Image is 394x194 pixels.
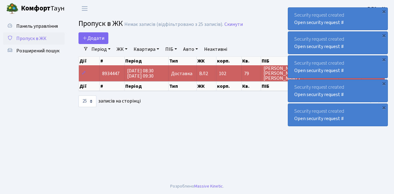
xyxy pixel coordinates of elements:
[21,3,50,13] b: Комфорт
[288,80,388,102] div: Security request created
[3,20,65,32] a: Панель управління
[78,95,96,107] select: записів на сторінці
[224,22,243,27] a: Скинути
[78,18,123,29] span: Пропуск в ЖК
[294,91,344,98] a: Open security request #
[288,56,388,78] div: Security request created
[294,43,344,50] a: Open security request #
[169,82,197,91] th: Тип
[78,95,141,107] label: записів на сторінці
[163,44,179,55] a: ПІБ
[202,44,230,55] a: Неактивні
[199,71,213,76] span: ВЛ2
[288,8,388,30] div: Security request created
[181,44,200,55] a: Авто
[16,47,59,54] span: Розширений пошук
[82,35,104,42] span: Додати
[294,67,344,74] a: Open security request #
[242,82,261,91] th: Кв.
[381,80,387,87] div: ×
[169,57,197,65] th: Тип
[288,32,388,54] div: Security request created
[381,56,387,63] div: ×
[216,57,242,65] th: корп.
[6,2,18,15] img: logo.png
[79,57,100,65] th: Дії
[242,57,261,65] th: Кв.
[124,22,223,27] div: Немає записів (відфільтровано з 25 записів).
[381,8,387,14] div: ×
[219,70,226,77] span: 102
[381,32,387,38] div: ×
[261,57,304,65] th: ПІБ
[16,35,46,42] span: Пропуск в ЖК
[381,104,387,111] div: ×
[131,44,162,55] a: Квартира
[197,82,216,91] th: ЖК
[102,70,119,77] span: 8934447
[194,183,223,189] a: Massive Kinetic
[3,32,65,45] a: Пропуск в ЖК
[244,71,258,76] span: 79
[171,71,192,76] span: Доставка
[197,57,216,65] th: ЖК
[3,45,65,57] a: Розширений пошук
[216,82,242,91] th: корп.
[125,57,169,65] th: Період
[16,23,58,30] span: Панель управління
[263,66,301,81] span: [PERSON_NAME] [PERSON_NAME] [PERSON_NAME]
[100,82,125,91] th: #
[21,3,65,14] span: Таун
[294,19,344,26] a: Open security request #
[288,104,388,126] div: Security request created
[78,32,108,44] a: Додати
[294,115,344,122] a: Open security request #
[127,67,154,79] span: [DATE] 08:30 [DATE] 09:30
[170,183,224,190] div: Розроблено .
[77,3,92,14] button: Переключити навігацію
[100,57,125,65] th: #
[89,44,113,55] a: Період
[125,82,169,91] th: Період
[79,82,100,91] th: Дії
[114,44,130,55] a: ЖК
[368,5,387,12] a: ВЛ2 -. К.
[261,82,304,91] th: ПІБ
